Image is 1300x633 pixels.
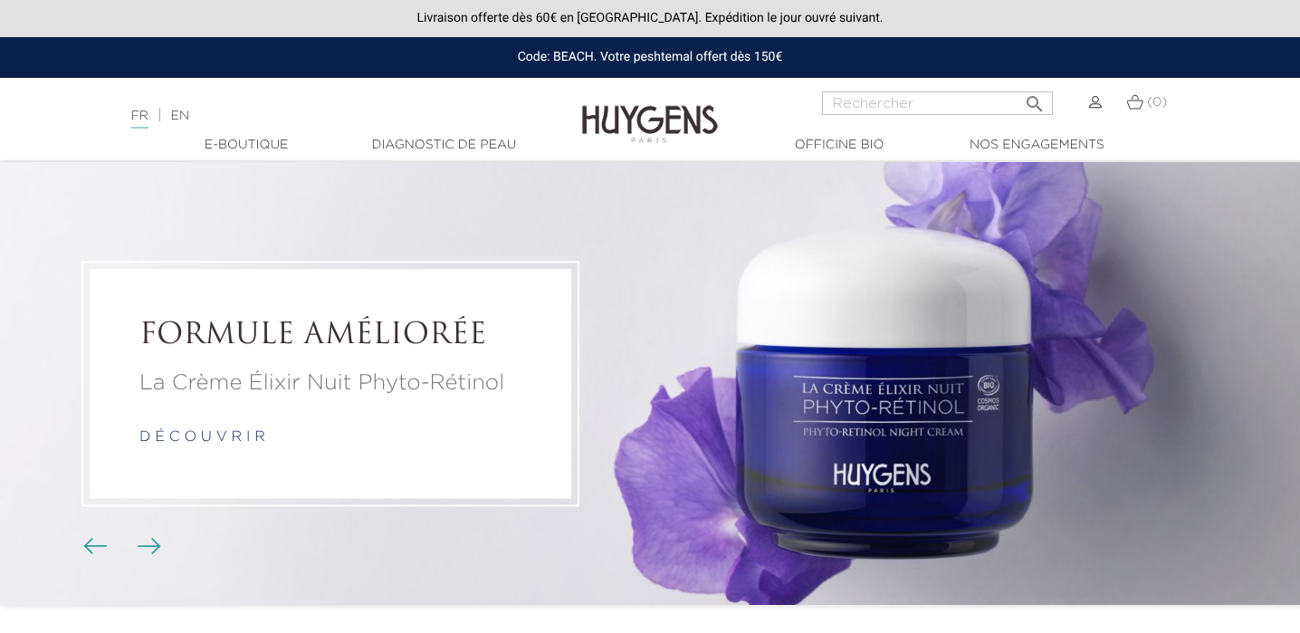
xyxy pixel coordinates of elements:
[822,91,1053,115] input: Rechercher
[139,430,265,445] a: d é c o u v r i r
[582,76,718,146] img: Huygens
[171,110,189,122] a: EN
[139,319,521,353] h2: FORMULE AMÉLIORÉE
[139,367,521,399] p: La Crème Élixir Nuit Phyto-Rétinol
[353,136,534,155] a: Diagnostic de peau
[1018,86,1051,110] button: 
[156,136,337,155] a: E-Boutique
[946,136,1127,155] a: Nos engagements
[91,533,149,561] div: Boutons du carrousel
[131,110,148,129] a: FR
[1024,88,1046,110] i: 
[749,136,930,155] a: Officine Bio
[1147,96,1167,109] span: (0)
[122,105,529,127] div: |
